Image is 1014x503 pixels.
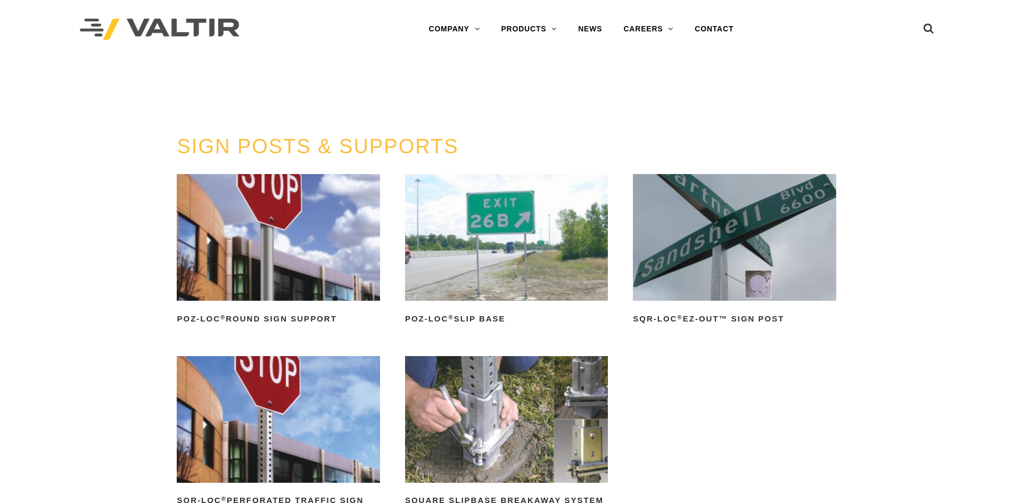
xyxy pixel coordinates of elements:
[221,496,227,502] sup: ®
[177,135,458,158] a: SIGN POSTS & SUPPORTS
[177,174,380,327] a: POZ-LOC®Round Sign Support
[490,19,567,40] a: PRODUCTS
[418,19,490,40] a: COMPANY
[448,314,454,320] sup: ®
[405,174,608,327] a: POZ-LOC®Slip Base
[684,19,744,40] a: CONTACT
[633,310,836,327] h2: SQR-LOC EZ-Out™ Sign Post
[177,310,380,327] h2: POZ-LOC Round Sign Support
[633,174,836,327] a: SQR-LOC®EZ-Out™ Sign Post
[613,19,684,40] a: CAREERS
[567,19,613,40] a: NEWS
[220,314,226,320] sup: ®
[677,314,682,320] sup: ®
[80,19,240,40] img: Valtir
[405,310,608,327] h2: POZ-LOC Slip Base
